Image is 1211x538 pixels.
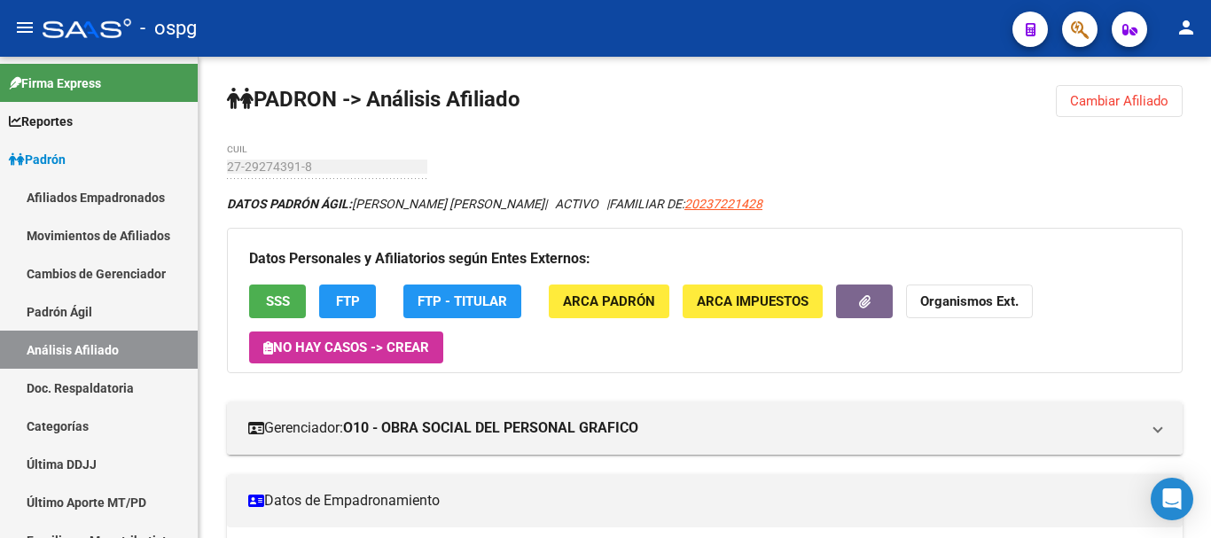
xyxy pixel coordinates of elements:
[343,418,638,438] strong: O10 - OBRA SOCIAL DEL PERSONAL GRAFICO
[1056,85,1183,117] button: Cambiar Afiliado
[248,418,1140,438] mat-panel-title: Gerenciador:
[1176,17,1197,38] mat-icon: person
[227,402,1183,455] mat-expansion-panel-header: Gerenciador:O10 - OBRA SOCIAL DEL PERSONAL GRAFICO
[227,197,762,211] i: | ACTIVO |
[227,474,1183,527] mat-expansion-panel-header: Datos de Empadronamiento
[336,294,360,310] span: FTP
[683,285,823,317] button: ARCA Impuestos
[549,285,669,317] button: ARCA Padrón
[248,491,1140,511] mat-panel-title: Datos de Empadronamiento
[266,294,290,310] span: SSS
[319,285,376,317] button: FTP
[418,294,507,310] span: FTP - Titular
[609,197,762,211] span: FAMILIAR DE:
[1070,93,1168,109] span: Cambiar Afiliado
[9,150,66,169] span: Padrón
[263,339,429,355] span: No hay casos -> Crear
[1151,478,1193,520] div: Open Intercom Messenger
[9,112,73,131] span: Reportes
[9,74,101,93] span: Firma Express
[14,17,35,38] mat-icon: menu
[249,285,306,317] button: SSS
[249,246,1160,271] h3: Datos Personales y Afiliatorios según Entes Externos:
[906,285,1033,317] button: Organismos Ext.
[140,9,197,48] span: - ospg
[920,294,1019,310] strong: Organismos Ext.
[249,331,443,363] button: No hay casos -> Crear
[227,197,352,211] strong: DATOS PADRÓN ÁGIL:
[403,285,521,317] button: FTP - Titular
[563,294,655,310] span: ARCA Padrón
[697,294,809,310] span: ARCA Impuestos
[227,197,544,211] span: [PERSON_NAME] [PERSON_NAME]
[684,197,762,211] span: 20237221428
[227,87,520,112] strong: PADRON -> Análisis Afiliado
